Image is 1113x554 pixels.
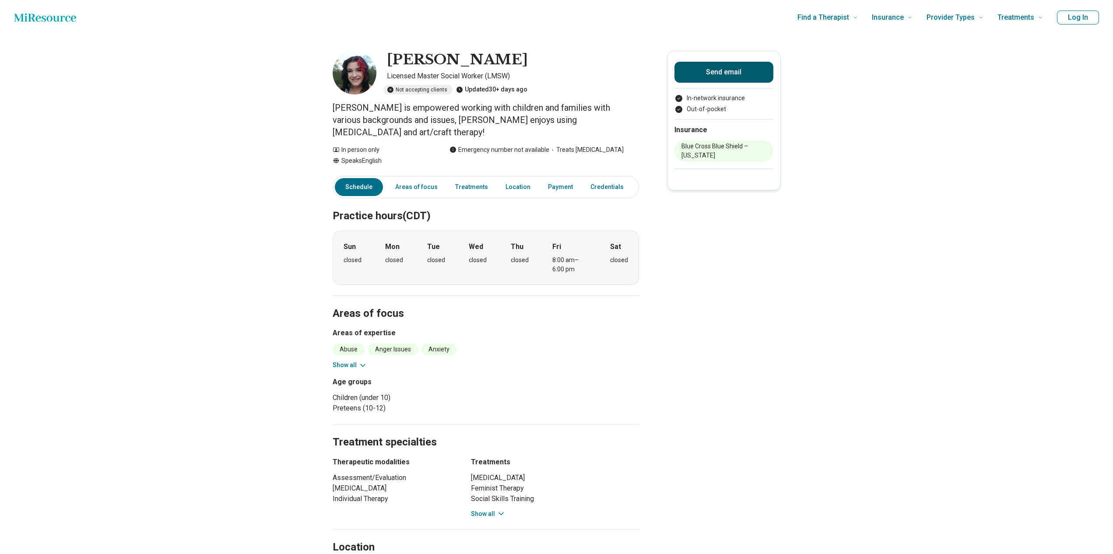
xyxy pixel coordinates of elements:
div: Emergency number not available [449,145,549,154]
li: Children (under 10) [333,393,482,403]
h3: Age groups [333,377,482,387]
a: Areas of focus [390,178,443,196]
div: closed [469,256,487,265]
span: Insurance [872,11,904,24]
div: closed [427,256,445,265]
ul: Payment options [674,94,773,114]
h2: Treatment specialties [333,414,639,450]
h2: Practice hours (CDT) [333,188,639,224]
h2: Insurance [674,125,773,135]
strong: Sat [610,242,621,252]
li: Out-of-pocket [674,105,773,114]
span: Find a Therapist [797,11,849,24]
strong: Tue [427,242,440,252]
div: closed [385,256,403,265]
li: Individual Therapy [333,494,455,504]
img: Rachel Hills, Licensed Master Social Worker (LMSW) [333,51,376,95]
button: Send email [674,62,773,83]
li: Preteens (10-12) [333,403,482,414]
li: [MEDICAL_DATA] [471,473,639,483]
button: Log In [1057,11,1099,25]
h3: Therapeutic modalities [333,457,455,467]
div: Speaks English [333,156,432,165]
div: Not accepting clients [383,85,453,95]
div: 8:00 am – 6:00 pm [552,256,586,274]
li: Anger Issues [368,344,418,355]
a: Location [500,178,536,196]
div: closed [511,256,529,265]
h1: [PERSON_NAME] [387,51,528,69]
li: Anxiety [421,344,456,355]
a: Treatments [450,178,493,196]
h3: Areas of expertise [333,328,639,338]
span: Treatments [997,11,1034,24]
div: When does the program meet? [333,231,639,285]
li: Social Skills Training [471,494,639,504]
div: closed [610,256,628,265]
p: [PERSON_NAME] is empowered working with children and families with various backgrounds and issues... [333,102,639,138]
h2: Areas of focus [333,285,639,321]
li: In-network insurance [674,94,773,103]
a: Schedule [335,178,383,196]
a: Home page [14,9,76,26]
li: Assessment/Evaluation [333,473,455,483]
strong: Wed [469,242,483,252]
div: Updated 30+ days ago [456,85,527,95]
li: Abuse [333,344,365,355]
p: Licensed Master Social Worker (LMSW) [387,71,639,81]
strong: Thu [511,242,523,252]
div: closed [344,256,362,265]
span: Treats [MEDICAL_DATA] [549,145,624,154]
button: Show all [471,509,506,519]
strong: Fri [552,242,561,252]
button: Show all [333,361,367,370]
li: Feminist Therapy [471,483,639,494]
h3: Treatments [471,457,639,467]
strong: Mon [385,242,400,252]
li: Blue Cross Blue Shield – [US_STATE] [674,140,773,161]
div: In person only [333,145,432,154]
li: [MEDICAL_DATA] [333,483,455,494]
strong: Sun [344,242,356,252]
a: Payment [543,178,578,196]
a: Credentials [585,178,634,196]
span: Provider Types [927,11,975,24]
